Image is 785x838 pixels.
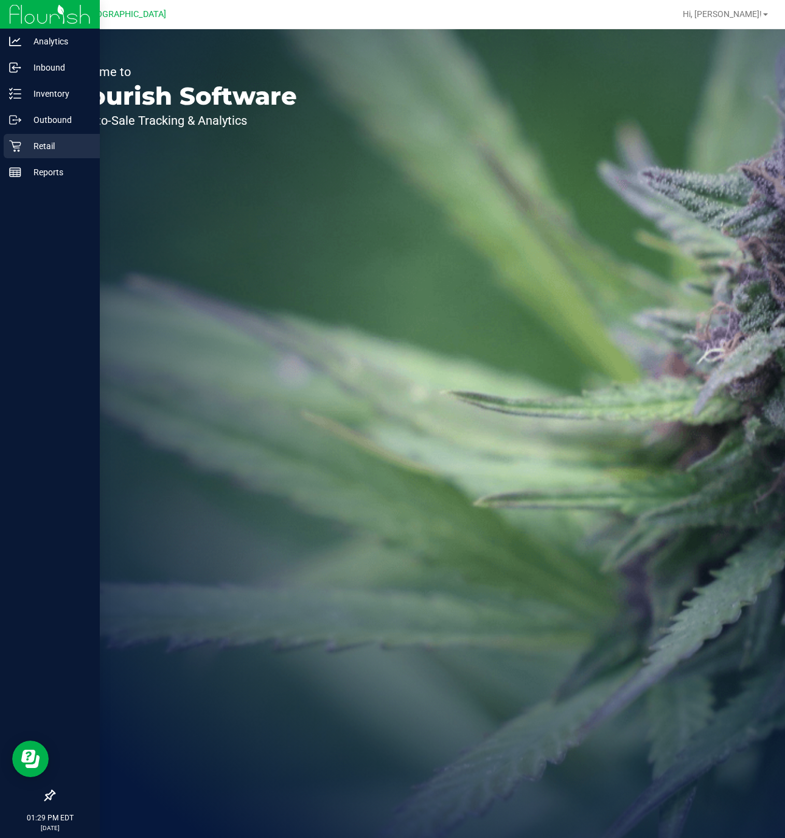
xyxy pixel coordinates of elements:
[9,140,21,152] inline-svg: Retail
[5,823,94,833] p: [DATE]
[9,166,21,178] inline-svg: Reports
[66,84,297,108] p: Flourish Software
[9,88,21,100] inline-svg: Inventory
[66,66,297,78] p: Welcome to
[21,34,94,49] p: Analytics
[12,741,49,777] iframe: Resource center
[21,60,94,75] p: Inbound
[683,9,762,19] span: Hi, [PERSON_NAME]!
[83,9,166,19] span: [GEOGRAPHIC_DATA]
[9,61,21,74] inline-svg: Inbound
[21,86,94,101] p: Inventory
[21,139,94,153] p: Retail
[21,165,94,180] p: Reports
[9,114,21,126] inline-svg: Outbound
[9,35,21,47] inline-svg: Analytics
[5,812,94,823] p: 01:29 PM EDT
[21,113,94,127] p: Outbound
[66,114,297,127] p: Seed-to-Sale Tracking & Analytics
